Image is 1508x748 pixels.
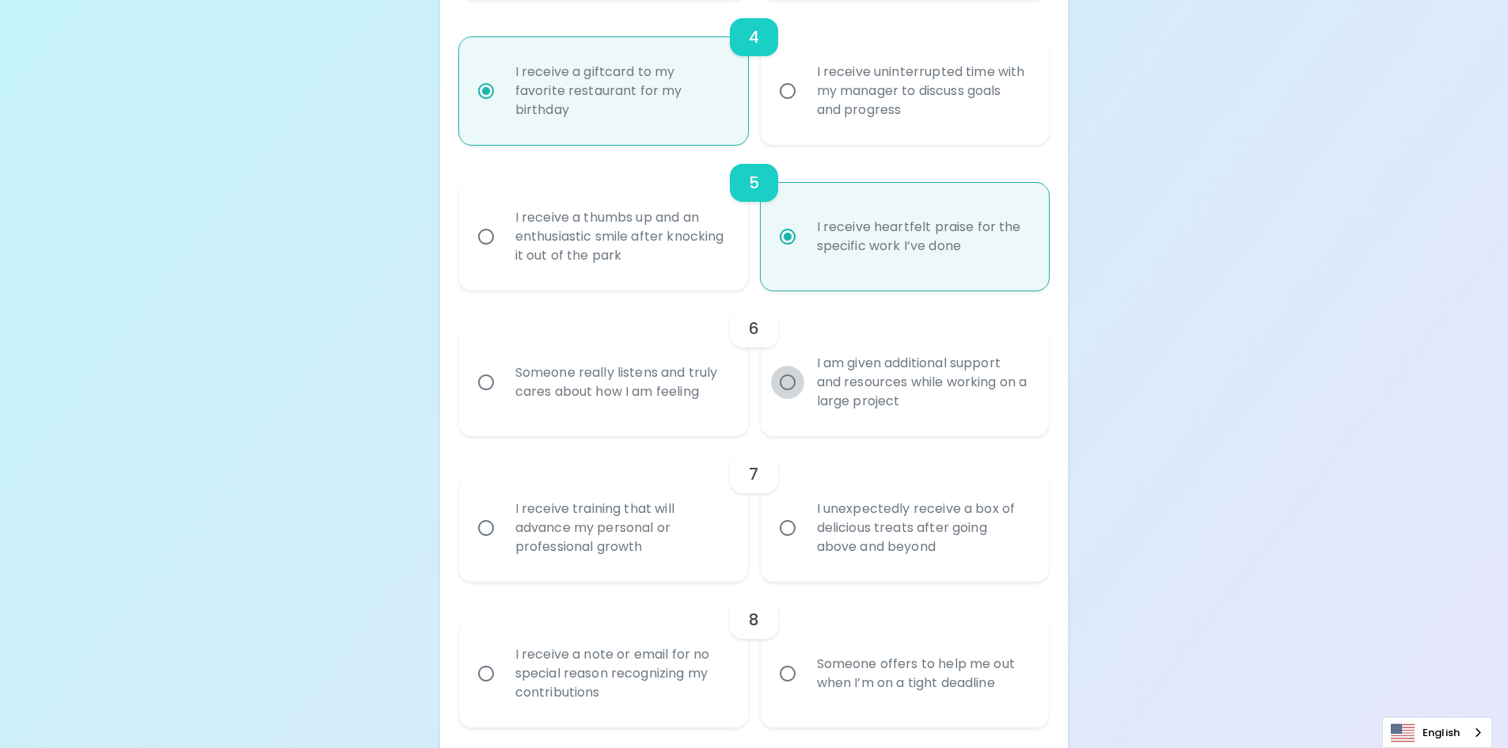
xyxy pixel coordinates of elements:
div: I receive training that will advance my personal or professional growth [503,480,739,575]
div: Someone offers to help me out when I’m on a tight deadline [804,636,1041,712]
div: I unexpectedly receive a box of delicious treats after going above and beyond [804,480,1041,575]
div: choice-group-check [459,290,1050,436]
h6: 8 [749,607,759,632]
div: I receive uninterrupted time with my manager to discuss goals and progress [804,44,1041,139]
div: I receive a thumbs up and an enthusiastic smile after knocking it out of the park [503,189,739,284]
div: choice-group-check [459,145,1050,290]
div: I receive a note or email for no special reason recognizing my contributions [503,626,739,721]
div: choice-group-check [459,436,1050,582]
div: choice-group-check [459,582,1050,727]
h6: 7 [749,461,758,487]
div: I am given additional support and resources while working on a large project [804,335,1041,430]
a: English [1383,718,1491,747]
aside: Language selected: English [1382,717,1492,748]
div: Someone really listens and truly cares about how I am feeling [503,344,739,420]
h6: 6 [749,316,759,341]
h6: 5 [749,170,759,196]
h6: 4 [749,25,759,50]
div: I receive heartfelt praise for the specific work I’ve done [804,199,1041,275]
div: I receive a giftcard to my favorite restaurant for my birthday [503,44,739,139]
div: Language [1382,717,1492,748]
